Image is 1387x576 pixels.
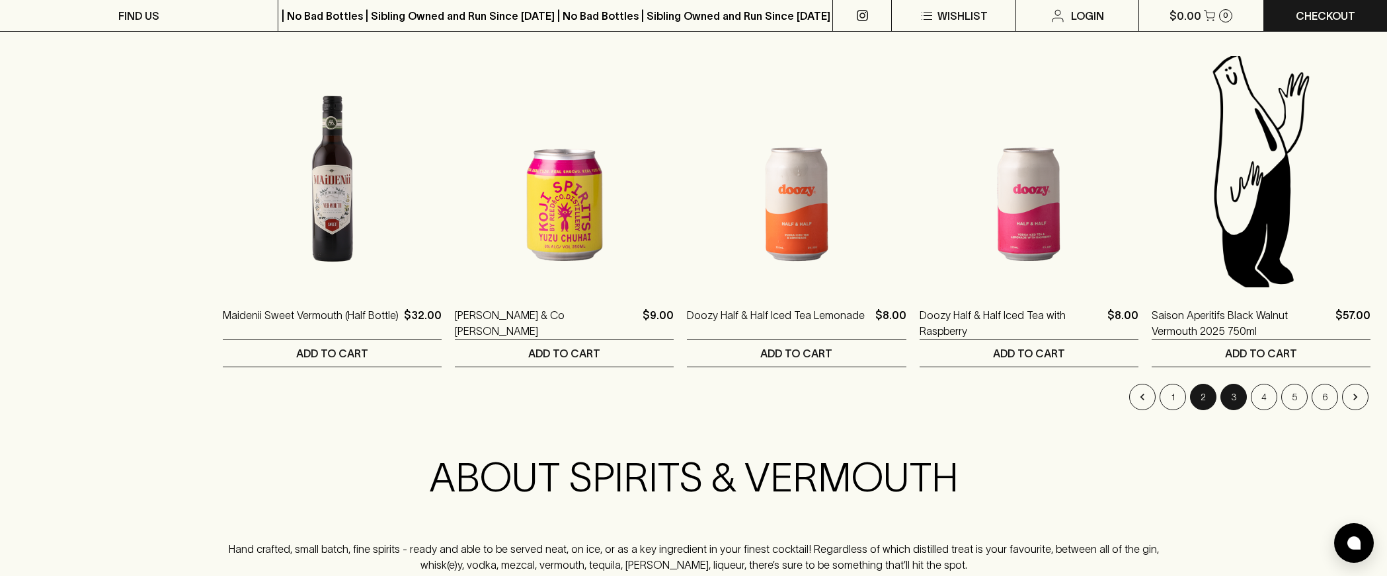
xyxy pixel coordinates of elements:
[528,345,600,361] p: ADD TO CART
[208,454,1179,501] h2: ABOUT SPIRITS & VERMOUTH
[920,340,1138,367] button: ADD TO CART
[1312,384,1338,410] button: Go to page 6
[1251,384,1277,410] button: Go to page 4
[920,307,1102,339] a: Doozy Half & Half Iced Tea with Raspberry
[1152,307,1330,339] a: Saison Aperitifs Black Walnut Vermouth 2025 750ml
[223,384,1370,410] nav: pagination navigation
[1107,307,1138,339] p: $8.00
[760,345,832,361] p: ADD TO CART
[937,8,988,24] p: Wishlist
[1223,12,1228,19] p: 0
[1225,345,1297,361] p: ADD TO CART
[208,541,1179,573] p: Hand crafted, small batch, fine spirits - ready and able to be served neat, on ice, or as a key i...
[1335,307,1370,339] p: $57.00
[1190,384,1216,410] button: page 2
[687,340,906,367] button: ADD TO CART
[687,307,865,339] a: Doozy Half & Half Iced Tea Lemonade
[1160,384,1186,410] button: Go to page 1
[1220,384,1247,410] button: Go to page 3
[455,340,674,367] button: ADD TO CART
[1129,384,1156,410] button: Go to previous page
[1296,8,1355,24] p: Checkout
[1169,8,1201,24] p: $0.00
[455,56,674,287] img: Reed & Co Yuzu Chu Hai
[223,56,442,287] img: Maidenii Sweet Vermouth (Half Bottle)
[223,307,399,339] a: Maidenii Sweet Vermouth (Half Bottle)
[875,307,906,339] p: $8.00
[687,56,906,287] img: Doozy Half & Half Iced Tea Lemonade
[1347,536,1361,550] img: bubble-icon
[993,345,1065,361] p: ADD TO CART
[1071,8,1104,24] p: Login
[296,345,368,361] p: ADD TO CART
[118,8,159,24] p: FIND US
[455,307,637,339] a: [PERSON_NAME] & Co [PERSON_NAME]
[643,307,674,339] p: $9.00
[1152,340,1370,367] button: ADD TO CART
[1152,56,1370,287] img: Blackhearts & Sparrows Man
[223,340,442,367] button: ADD TO CART
[1342,384,1368,410] button: Go to next page
[920,56,1138,287] img: Doozy Half & Half Iced Tea with Raspberry
[1281,384,1308,410] button: Go to page 5
[404,307,442,339] p: $32.00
